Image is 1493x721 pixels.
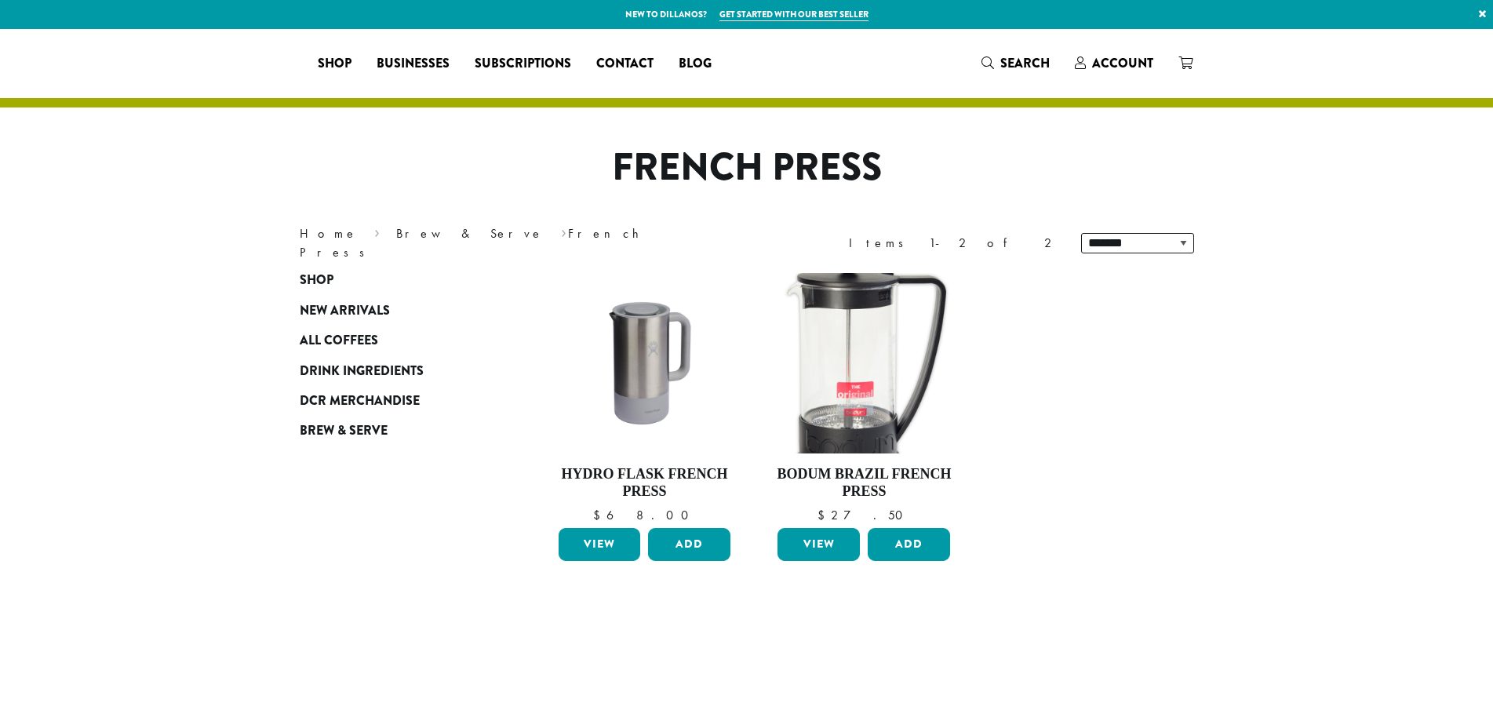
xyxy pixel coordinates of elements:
a: View [559,528,641,561]
a: Search [969,50,1062,76]
span: Account [1092,54,1153,72]
span: Drink Ingredients [300,362,424,381]
span: › [561,219,566,243]
bdi: 27.50 [818,507,910,523]
a: Hydro Flask French Press $68.00 [555,273,735,522]
span: Subscriptions [475,54,571,74]
button: Add [868,528,950,561]
h4: Bodum Brazil French Press [774,466,954,500]
a: All Coffees [300,326,488,355]
a: Get started with our best seller [719,8,868,21]
a: Shop [300,265,488,295]
a: Brew & Serve [396,225,544,242]
span: $ [593,507,606,523]
span: Search [1000,54,1050,72]
span: Contact [596,54,654,74]
a: Brew & Serve [300,416,488,446]
div: Items 1-2 of 2 [849,234,1058,253]
h4: Hydro Flask French Press [555,466,735,500]
a: New Arrivals [300,296,488,326]
span: › [374,219,380,243]
nav: Breadcrumb [300,224,723,262]
span: DCR Merchandise [300,391,420,411]
bdi: 68.00 [593,507,696,523]
span: New Arrivals [300,301,390,321]
a: Drink Ingredients [300,355,488,385]
a: Shop [305,51,364,76]
span: Shop [300,271,333,290]
a: View [777,528,860,561]
span: Shop [318,54,351,74]
span: Blog [679,54,712,74]
a: Bodum Brazil French Press $27.50 [774,273,954,522]
span: All Coffees [300,331,378,351]
a: Home [300,225,358,242]
span: Businesses [377,54,450,74]
span: Brew & Serve [300,421,388,441]
span: $ [818,507,831,523]
img: StockImage_FrechPress_HydroFlask.jpg [554,273,734,453]
button: Add [648,528,730,561]
img: Bodum-French-Press-300x300.png [774,273,954,453]
h1: French Press [288,145,1206,191]
a: DCR Merchandise [300,386,488,416]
